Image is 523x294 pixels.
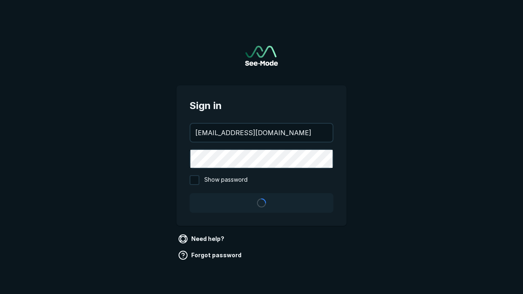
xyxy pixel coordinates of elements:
a: Go to sign in [245,46,278,66]
a: Need help? [177,232,228,245]
input: your@email.com [190,124,333,142]
a: Forgot password [177,249,245,262]
span: Sign in [190,98,333,113]
span: Show password [204,175,248,185]
img: See-Mode Logo [245,46,278,66]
